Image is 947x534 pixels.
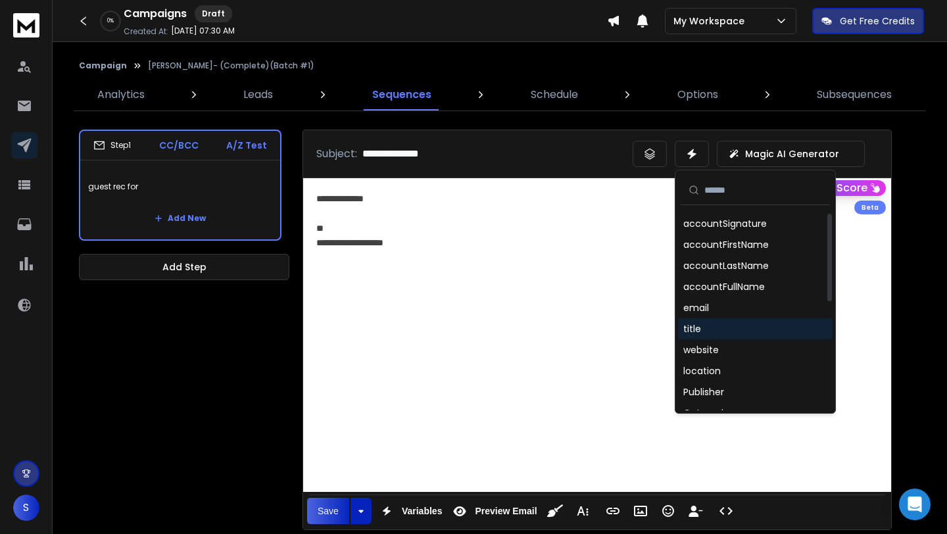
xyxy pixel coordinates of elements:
li: Step1CC/BCCA/Z Testguest rec forAdd New [79,130,281,241]
div: website [683,343,719,356]
div: title [683,322,701,335]
button: Save [307,498,349,524]
button: Insert Link (⌘K) [600,498,625,524]
a: Analytics [89,79,153,110]
button: Insert Image (⌘P) [628,498,653,524]
button: Magic AI Generator [717,141,865,167]
button: Get Free Credits [812,8,924,34]
span: Variables [399,506,445,517]
button: Insert Unsubscribe Link [683,498,708,524]
div: accountFullName [683,280,765,293]
button: Code View [714,498,739,524]
p: Created At: [124,26,168,37]
button: Preview Email [447,498,539,524]
a: Options [669,79,726,110]
p: guest rec for [88,168,272,205]
button: Campaign [79,61,127,71]
a: Leads [235,79,281,110]
div: accountSignature [683,217,767,230]
div: accountLastName [683,259,769,272]
div: accountFirstName [683,238,769,251]
p: [PERSON_NAME]- (Complete)(Batch #1) [148,61,314,71]
div: Open Intercom Messenger [899,489,931,520]
p: My Workspace [673,14,750,28]
p: 0 % [107,17,114,25]
p: [DATE] 07:30 AM [171,26,235,36]
div: Publisher [683,385,724,399]
div: Draft [195,5,232,22]
p: Sequences [372,87,431,103]
p: Analytics [97,87,145,103]
p: Options [677,87,718,103]
div: Categories [683,406,734,420]
button: Emoticons [656,498,681,524]
p: A/Z Test [226,139,267,152]
a: Subsequences [809,79,900,110]
div: Beta [854,201,886,214]
p: Leads [243,87,273,103]
button: S [13,495,39,521]
p: Magic AI Generator [745,147,839,160]
div: email [683,301,709,314]
button: Clean HTML [543,498,568,524]
a: Sequences [364,79,439,110]
button: More Text [570,498,595,524]
button: Add Step [79,254,289,280]
div: Step 1 [93,139,131,151]
p: CC/BCC [159,139,199,152]
p: Get Free Credits [840,14,915,28]
div: location [683,364,721,377]
h1: Campaigns [124,6,187,22]
img: logo [13,13,39,37]
button: Add New [144,205,216,231]
a: Schedule [523,79,586,110]
p: Subsequences [817,87,892,103]
p: Schedule [531,87,578,103]
p: Subject: [316,146,357,162]
span: Preview Email [472,506,539,517]
button: Variables [374,498,445,524]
